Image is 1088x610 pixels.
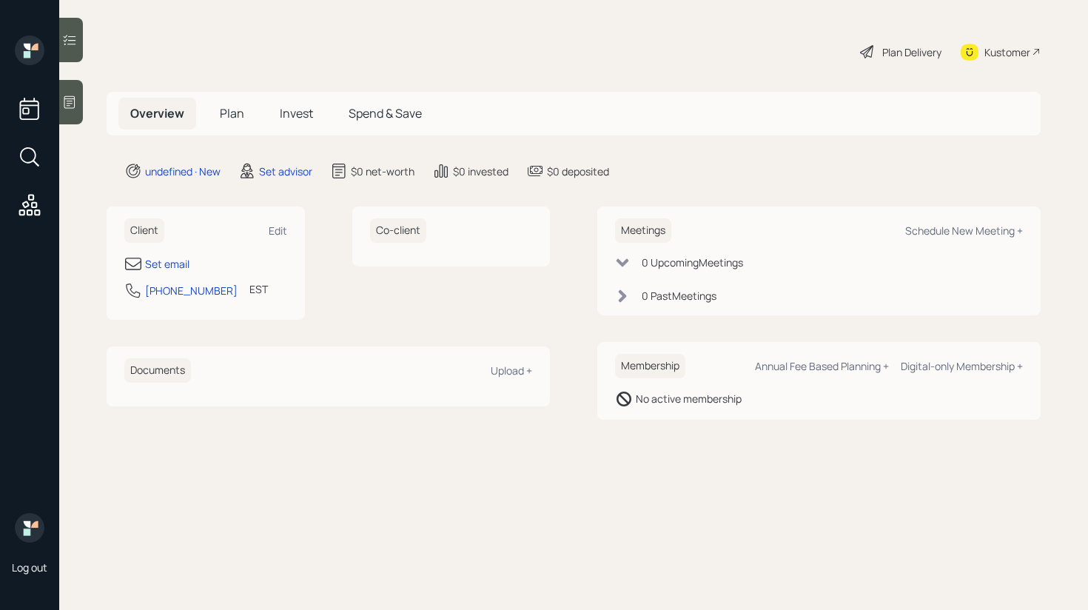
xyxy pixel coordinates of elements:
div: $0 deposited [547,164,609,179]
div: Kustomer [984,44,1030,60]
div: Plan Delivery [882,44,941,60]
span: Spend & Save [349,105,422,121]
div: Annual Fee Based Planning + [755,359,889,373]
div: EST [249,281,268,297]
span: Overview [130,105,184,121]
div: undefined · New [145,164,221,179]
h6: Co-client [370,218,426,243]
div: Upload + [491,363,532,378]
div: Edit [269,224,287,238]
div: Digital-only Membership + [901,359,1023,373]
div: [PHONE_NUMBER] [145,283,238,298]
div: $0 net-worth [351,164,414,179]
div: $0 invested [453,164,508,179]
div: Schedule New Meeting + [905,224,1023,238]
h6: Documents [124,358,191,383]
h6: Membership [615,354,685,378]
img: retirable_logo.png [15,513,44,543]
span: Invest [280,105,313,121]
div: 0 Past Meeting s [642,288,716,304]
div: 0 Upcoming Meeting s [642,255,743,270]
span: Plan [220,105,244,121]
h6: Meetings [615,218,671,243]
div: Set advisor [259,164,312,179]
div: Set email [145,256,189,272]
div: No active membership [636,391,742,406]
h6: Client [124,218,164,243]
div: Log out [12,560,47,574]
